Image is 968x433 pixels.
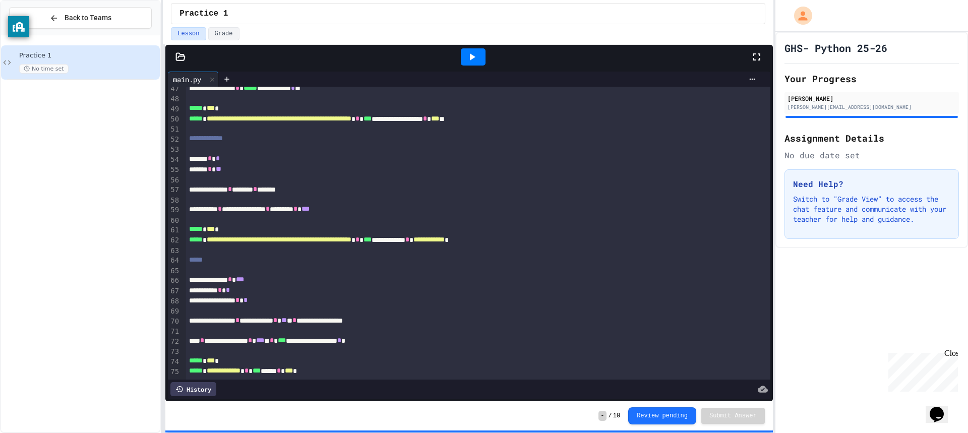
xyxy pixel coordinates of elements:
[168,276,180,286] div: 66
[788,94,956,103] div: [PERSON_NAME]
[4,4,70,64] div: Chat with us now!Close
[168,104,180,114] div: 49
[793,178,950,190] h3: Need Help?
[783,4,815,27] div: My Account
[168,266,180,276] div: 65
[701,408,765,424] button: Submit Answer
[168,185,180,195] div: 57
[179,8,228,20] span: Practice 1
[788,103,956,111] div: [PERSON_NAME][EMAIL_ADDRESS][DOMAIN_NAME]
[784,149,959,161] div: No due date set
[168,337,180,347] div: 72
[168,216,180,226] div: 60
[168,317,180,327] div: 70
[168,246,180,256] div: 63
[709,412,757,420] span: Submit Answer
[168,256,180,266] div: 64
[168,165,180,175] div: 55
[784,41,887,55] h1: GHS- Python 25-26
[168,357,180,367] div: 74
[168,196,180,206] div: 58
[8,16,29,37] button: privacy banner
[168,94,180,104] div: 48
[168,235,180,245] div: 62
[168,367,180,377] div: 75
[793,194,950,224] p: Switch to "Grade View" to access the chat feature and communicate with your teacher for help and ...
[65,13,111,23] span: Back to Teams
[168,74,206,85] div: main.py
[168,72,219,87] div: main.py
[19,51,158,60] span: Practice 1
[168,175,180,185] div: 56
[168,327,180,337] div: 71
[171,27,206,40] button: Lesson
[598,411,606,421] span: -
[609,412,612,420] span: /
[168,225,180,235] div: 61
[168,286,180,296] div: 67
[168,306,180,317] div: 69
[168,84,180,94] div: 47
[19,64,69,74] span: No time set
[168,296,180,306] div: 68
[168,135,180,145] div: 52
[168,145,180,155] div: 53
[168,114,180,125] div: 50
[613,412,620,420] span: 10
[170,382,216,396] div: History
[9,7,152,29] button: Back to Teams
[208,27,239,40] button: Grade
[168,347,180,357] div: 73
[784,131,959,145] h2: Assignment Details
[168,205,180,215] div: 59
[168,155,180,165] div: 54
[628,407,696,424] button: Review pending
[926,393,958,423] iframe: chat widget
[884,349,958,392] iframe: chat widget
[784,72,959,86] h2: Your Progress
[168,125,180,135] div: 51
